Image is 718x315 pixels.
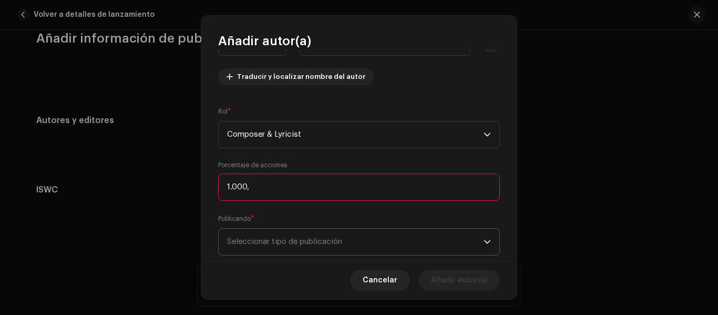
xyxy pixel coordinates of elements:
[484,121,491,148] div: dropdown trigger
[218,106,228,117] small: Rol
[237,66,365,87] span: Traducir y localizar nombre del autor
[431,270,487,291] span: Añadir autor(a)
[227,229,484,255] span: Seleccionar tipo de publicación
[218,33,311,49] span: Añadir autor(a)
[484,229,491,255] div: dropdown trigger
[218,161,287,169] label: Porcentaje de acciones
[418,270,500,291] button: Añadir autor(a)
[218,68,374,85] button: Traducir y localizar nombre del autor
[227,121,484,148] span: Composer & Lyricist
[363,270,397,291] span: Cancelar
[350,270,410,291] button: Cancelar
[218,214,251,224] small: Publicando
[218,174,500,201] input: Ingrese el porcentaje de acciones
